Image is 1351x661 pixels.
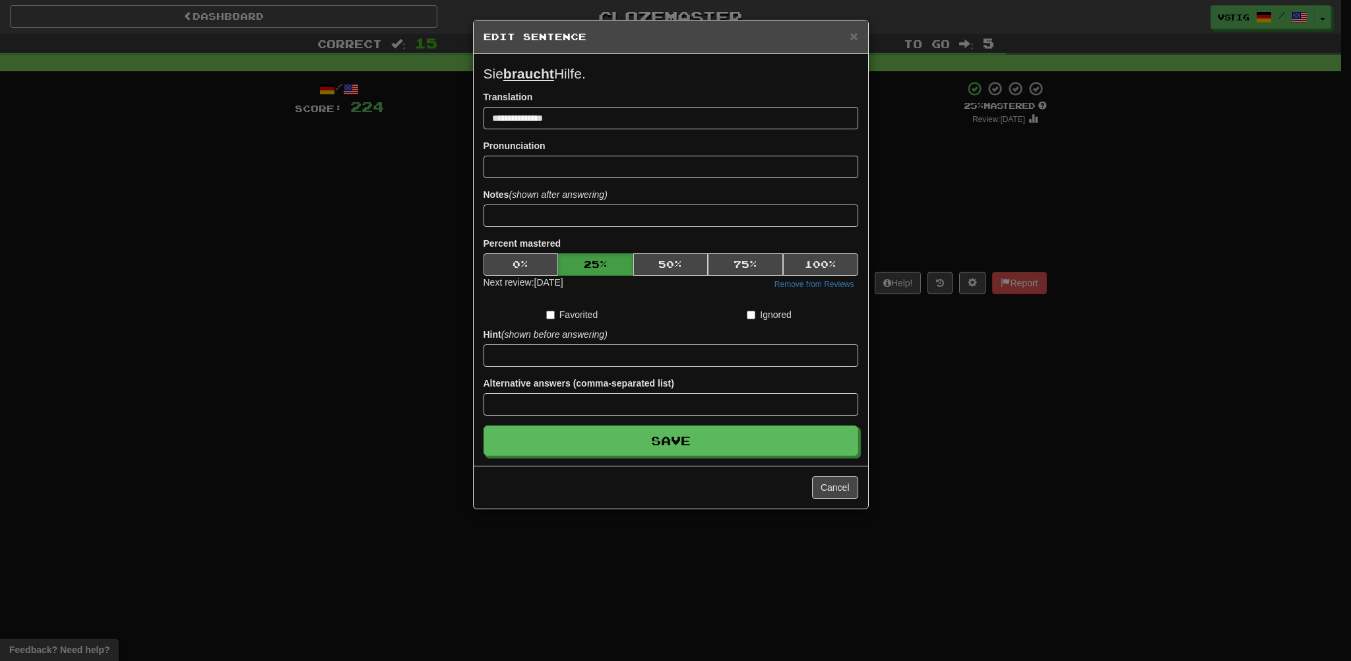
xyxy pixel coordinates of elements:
[484,253,858,276] div: Percent mastered
[484,425,858,456] button: Save
[708,253,783,276] button: 75%
[484,237,561,250] label: Percent mastered
[770,277,858,292] button: Remove from Reviews
[509,189,607,200] em: (shown after answering)
[484,253,559,276] button: 0%
[484,64,858,84] p: Sie Hilfe.
[850,29,858,43] button: Close
[546,311,555,319] input: Favorited
[546,308,598,321] label: Favorited
[484,328,608,341] label: Hint
[484,139,546,152] label: Pronunciation
[812,476,858,499] button: Cancel
[633,253,708,276] button: 50%
[850,28,858,44] span: ×
[747,311,755,319] input: Ignored
[484,30,858,44] h5: Edit Sentence
[503,66,554,81] u: braucht
[747,308,791,321] label: Ignored
[501,329,608,340] em: (shown before answering)
[783,253,858,276] button: 100%
[484,276,563,292] div: Next review: [DATE]
[484,90,533,104] label: Translation
[558,253,633,276] button: 25%
[484,377,674,390] label: Alternative answers (comma-separated list)
[484,188,608,201] label: Notes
